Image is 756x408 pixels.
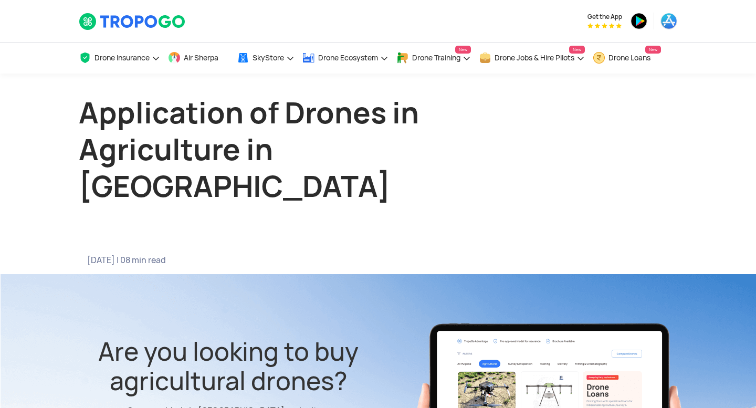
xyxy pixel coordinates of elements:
a: Drone Insurance [79,43,160,74]
img: ic_playstore.png [631,13,647,29]
a: Drone LoansNew [593,43,661,74]
a: Drone TrainingNew [396,43,471,74]
a: SkyStore [237,43,295,74]
span: New [645,46,661,54]
img: TropoGo Logo [79,13,186,30]
img: ic_appstore.png [660,13,677,29]
div: Are you looking to buy agricultural drones? [79,337,378,396]
span: Air Sherpa [184,54,218,62]
span: Drone Jobs & Hire Pilots [495,54,574,62]
a: Drone Ecosystem [302,43,388,74]
a: Air Sherpa [168,43,229,74]
span: Drone Training [412,54,460,62]
span: Get the App [587,13,622,21]
a: Drone Jobs & Hire PilotsNew [479,43,585,74]
span: New [455,46,471,54]
span: Drone Loans [608,54,650,62]
span: SkyStore [253,54,284,62]
span: Drone Insurance [94,54,150,62]
span: [DATE] | 08 min read [87,255,362,266]
h1: Application of Drones in Agriculture in [GEOGRAPHIC_DATA] [79,95,472,205]
span: Drone Ecosystem [318,54,378,62]
img: App Raking [587,23,622,28]
span: New [569,46,585,54]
